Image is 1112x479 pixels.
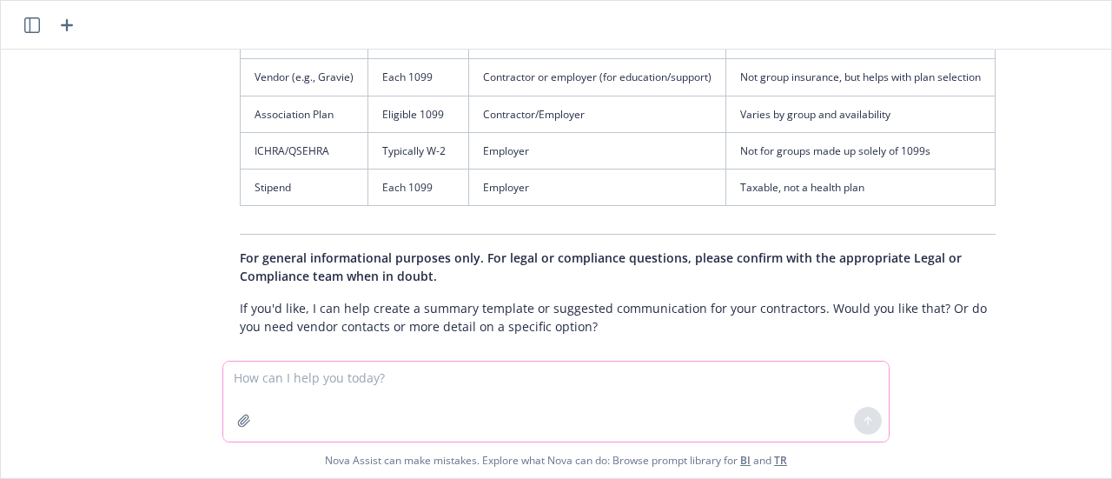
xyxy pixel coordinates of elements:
[726,96,996,132] td: Varies by group and availability
[368,59,469,96] td: Each 1099
[469,59,726,96] td: Contractor or employer (for education/support)
[469,96,726,132] td: Contractor/Employer
[241,169,368,205] td: Stipend
[726,59,996,96] td: Not group insurance, but helps with plan selection
[368,132,469,169] td: Typically W-2
[726,169,996,205] td: Taxable, not a health plan
[368,96,469,132] td: Eligible 1099
[241,96,368,132] td: Association Plan
[726,132,996,169] td: Not for groups made up solely of 1099s
[774,453,787,468] a: TR
[469,169,726,205] td: Employer
[469,132,726,169] td: Employer
[740,453,751,468] a: BI
[241,132,368,169] td: ICHRA/QSEHRA
[368,169,469,205] td: Each 1099
[240,249,962,284] span: For general informational purposes only. For legal or compliance questions, please confirm with t...
[8,442,1104,478] span: Nova Assist can make mistakes. Explore what Nova can do: Browse prompt library for and
[241,59,368,96] td: Vendor (e.g., Gravie)
[240,299,996,336] p: If you'd like, I can help create a summary template or suggested communication for your contracto...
